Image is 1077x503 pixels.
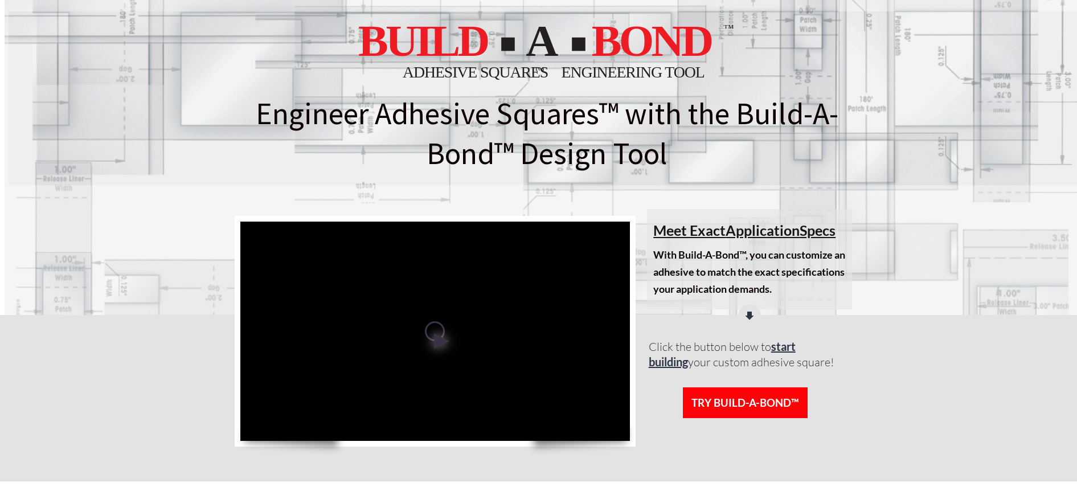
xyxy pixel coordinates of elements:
span: With Build-A-Bond™, you can customize an adhesive to match the exact specifications your applicat... [653,248,845,295]
font: Engineer Adhesive Squares™ with the Build-A-Bond™ Design Tool [256,94,838,173]
span: Meet Exact [653,222,726,239]
img: Build-A-Bond Logo [358,23,736,81]
h6: Click the button below to your custom adhesive square! [649,339,842,370]
span: start building [649,340,796,369]
a: TRY BUILD-A-BOND™ [683,387,808,419]
span: Specs [800,222,836,239]
span: TRY BUILD-A-BOND™ [691,396,799,409]
span: Application [726,222,800,239]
